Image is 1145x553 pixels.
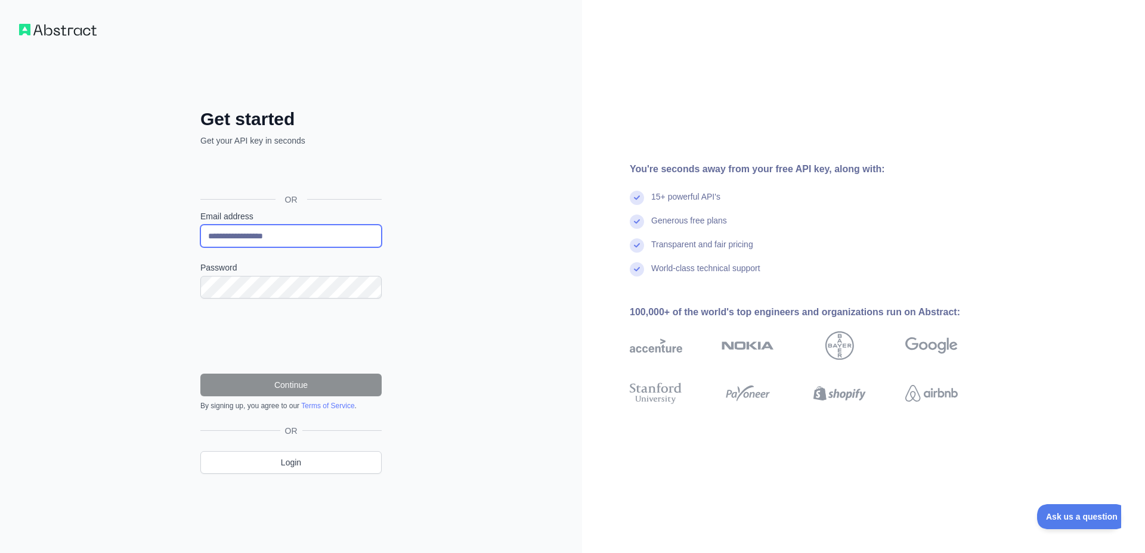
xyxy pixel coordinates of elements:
div: Generous free plans [651,215,727,238]
span: OR [280,425,302,437]
label: Email address [200,210,382,222]
img: shopify [813,380,866,406]
div: You're seconds away from your free API key, along with: [630,162,996,176]
img: payoneer [722,380,774,406]
iframe: Toggle Customer Support [1037,504,1121,529]
img: accenture [630,331,682,360]
h2: Get started [200,108,382,130]
p: Get your API key in seconds [200,135,382,147]
img: bayer [825,331,854,360]
img: airbnb [905,380,958,406]
img: check mark [630,262,644,276]
img: stanford university [630,380,682,406]
div: By signing up, you agree to our . [200,401,382,411]
img: check mark [630,215,644,229]
img: check mark [630,238,644,253]
img: nokia [722,331,774,360]
div: 100,000+ of the world's top engineers and organizations run on Abstract: [630,305,996,319]
button: Continue [200,374,382,396]
img: google [905,331,958,360]
img: Workflow [19,24,97,36]
span: OR [276,194,307,206]
iframe: Sign in with Google Button [194,160,385,186]
div: Transparent and fair pricing [651,238,753,262]
div: 15+ powerful API's [651,191,720,215]
div: Sign in with Google. Opens in new tab [200,160,379,186]
iframe: reCAPTCHA [200,313,382,359]
img: check mark [630,191,644,205]
a: Terms of Service [301,402,354,410]
label: Password [200,262,382,274]
a: Login [200,451,382,474]
div: World-class technical support [651,262,760,286]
